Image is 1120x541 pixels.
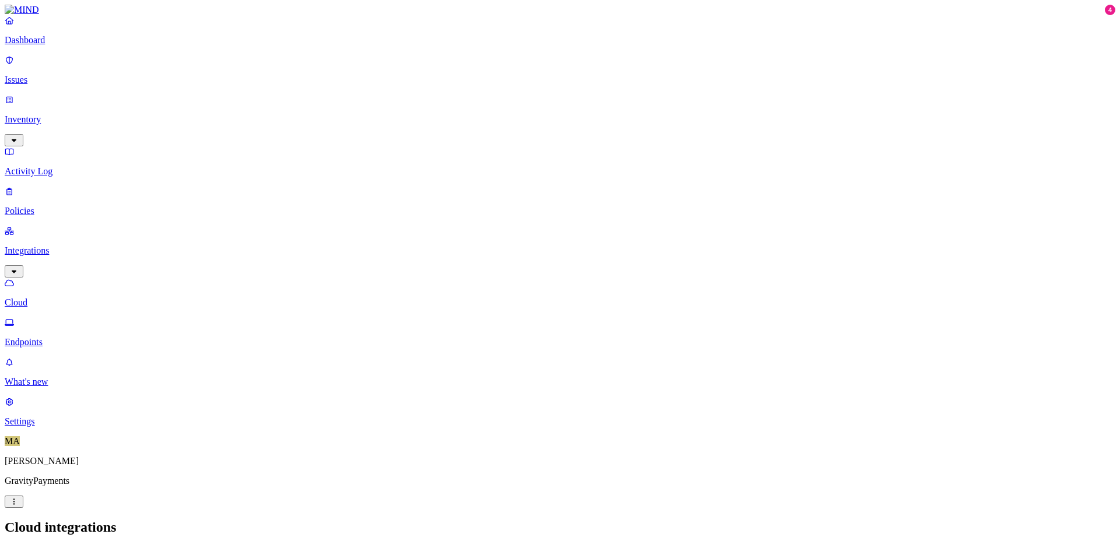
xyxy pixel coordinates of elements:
a: MIND [5,5,1115,15]
span: MA [5,436,20,446]
div: 4 [1105,5,1115,15]
p: Dashboard [5,35,1115,45]
a: Issues [5,55,1115,85]
p: Issues [5,75,1115,85]
p: Settings [5,416,1115,427]
p: Endpoints [5,337,1115,347]
p: Policies [5,206,1115,216]
p: Activity Log [5,166,1115,177]
a: What's new [5,357,1115,387]
a: Cloud [5,277,1115,308]
a: Endpoints [5,317,1115,347]
h2: Cloud integrations [5,519,1115,535]
a: Activity Log [5,146,1115,177]
a: Integrations [5,226,1115,276]
a: Policies [5,186,1115,216]
p: [PERSON_NAME] [5,456,1115,466]
img: MIND [5,5,39,15]
p: Cloud [5,297,1115,308]
p: GravityPayments [5,476,1115,486]
a: Settings [5,396,1115,427]
a: Dashboard [5,15,1115,45]
p: What's new [5,377,1115,387]
p: Integrations [5,245,1115,256]
a: Inventory [5,94,1115,145]
p: Inventory [5,114,1115,125]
